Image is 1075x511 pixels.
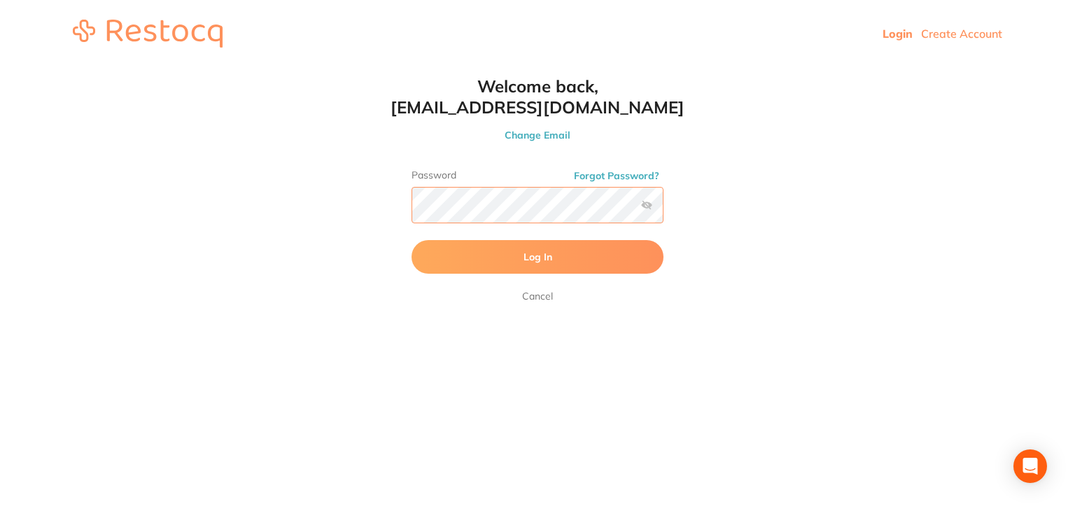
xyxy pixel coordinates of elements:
[412,169,663,181] label: Password
[883,27,913,41] a: Login
[519,288,556,304] a: Cancel
[384,76,691,118] h1: Welcome back, [EMAIL_ADDRESS][DOMAIN_NAME]
[1013,449,1047,483] div: Open Intercom Messenger
[384,129,691,141] button: Change Email
[570,169,663,182] button: Forgot Password?
[921,27,1002,41] a: Create Account
[73,20,223,48] img: restocq_logo.svg
[524,251,552,263] span: Log In
[412,240,663,274] button: Log In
